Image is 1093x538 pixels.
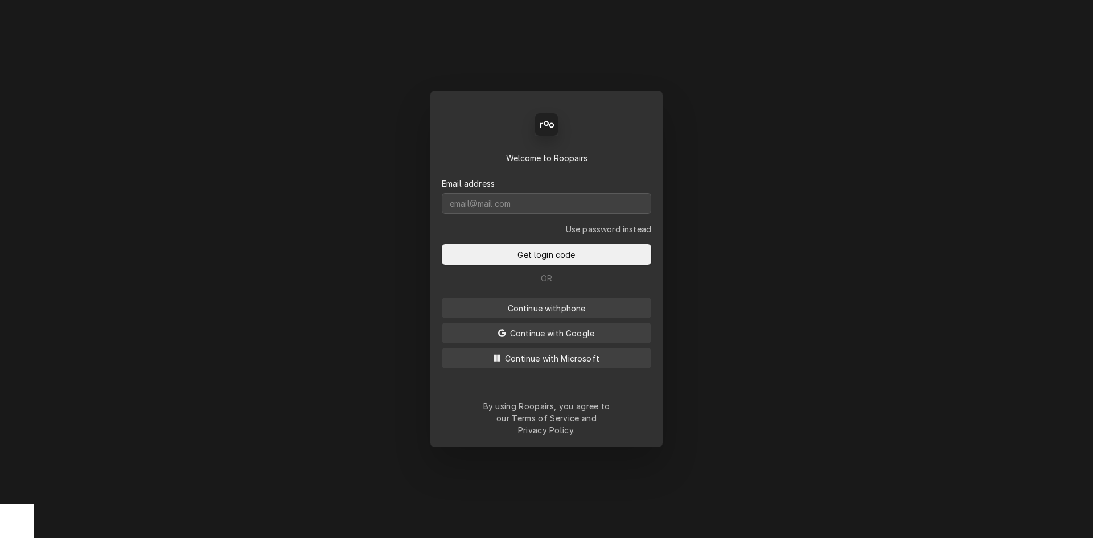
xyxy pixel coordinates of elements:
[515,249,577,261] span: Get login code
[503,352,602,364] span: Continue with Microsoft
[442,193,651,214] input: email@mail.com
[483,400,610,436] div: By using Roopairs, you agree to our and .
[566,223,651,235] a: Go to Email and password form
[518,425,573,435] a: Privacy Policy
[442,152,651,164] div: Welcome to Roopairs
[508,327,597,339] span: Continue with Google
[442,348,651,368] button: Continue with Microsoft
[442,298,651,318] button: Continue withphone
[512,413,579,423] a: Terms of Service
[442,323,651,343] button: Continue with Google
[506,302,588,314] span: Continue with phone
[442,178,495,190] label: Email address
[442,272,651,284] div: Or
[442,244,651,265] button: Get login code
